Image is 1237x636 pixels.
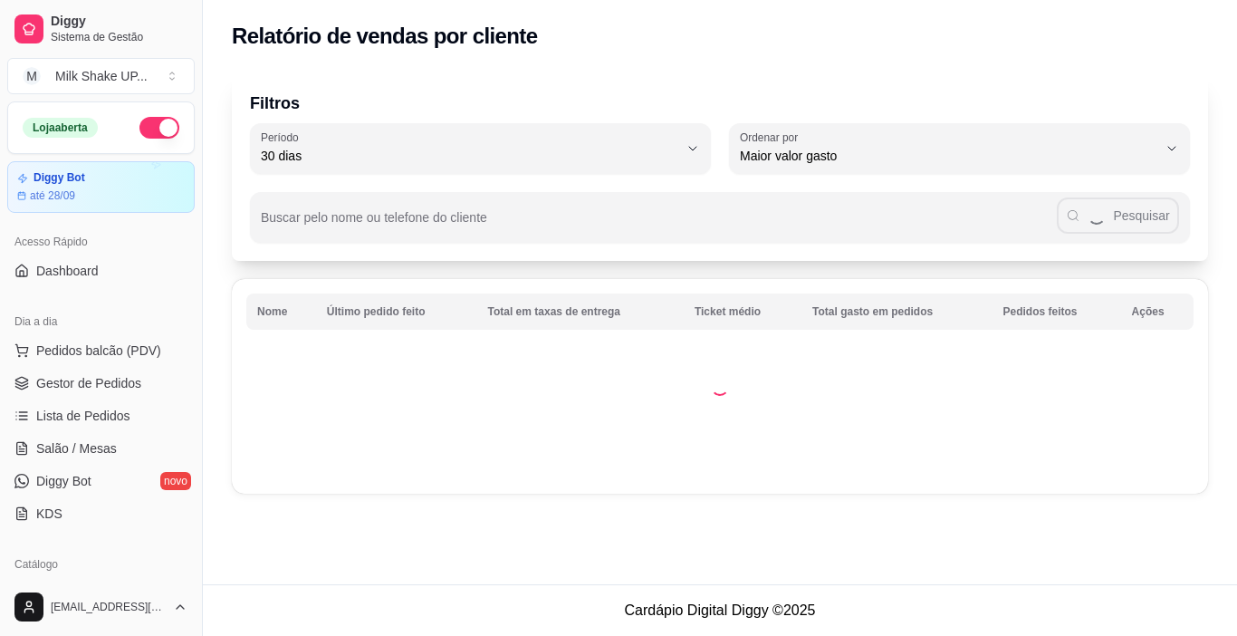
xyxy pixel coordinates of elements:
span: KDS [36,505,62,523]
span: Maior valor gasto [740,147,1157,165]
div: Milk Shake UP ... [55,67,148,85]
span: 30 dias [261,147,678,165]
h2: Relatório de vendas por cliente [232,22,538,51]
button: [EMAIL_ADDRESS][DOMAIN_NAME] [7,585,195,629]
p: Filtros [250,91,1190,116]
a: Dashboard [7,256,195,285]
a: KDS [7,499,195,528]
a: DiggySistema de Gestão [7,7,195,51]
button: Alterar Status [139,117,179,139]
button: Ordenar porMaior valor gasto [729,123,1190,174]
span: Pedidos balcão (PDV) [36,342,161,360]
span: [EMAIL_ADDRESS][DOMAIN_NAME] [51,600,166,614]
button: Período30 dias [250,123,711,174]
button: Select a team [7,58,195,94]
div: Loja aberta [23,118,98,138]
div: Dia a dia [7,307,195,336]
div: Catálogo [7,550,195,579]
span: Diggy [51,14,187,30]
a: Diggy Botnovo [7,467,195,496]
a: Lista de Pedidos [7,401,195,430]
span: Sistema de Gestão [51,30,187,44]
article: até 28/09 [30,188,75,203]
article: Diggy Bot [34,171,85,185]
span: Diggy Bot [36,472,91,490]
span: Gestor de Pedidos [36,374,141,392]
div: Loading [711,378,729,396]
label: Período [261,130,304,145]
a: Salão / Mesas [7,434,195,463]
a: Gestor de Pedidos [7,369,195,398]
a: Diggy Botaté 28/09 [7,161,195,213]
footer: Cardápio Digital Diggy © 2025 [203,584,1237,636]
label: Ordenar por [740,130,804,145]
button: Pedidos balcão (PDV) [7,336,195,365]
div: Acesso Rápido [7,227,195,256]
span: Lista de Pedidos [36,407,130,425]
span: M [23,67,41,85]
span: Salão / Mesas [36,439,117,458]
span: Dashboard [36,262,99,280]
input: Buscar pelo nome ou telefone do cliente [261,216,1057,234]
